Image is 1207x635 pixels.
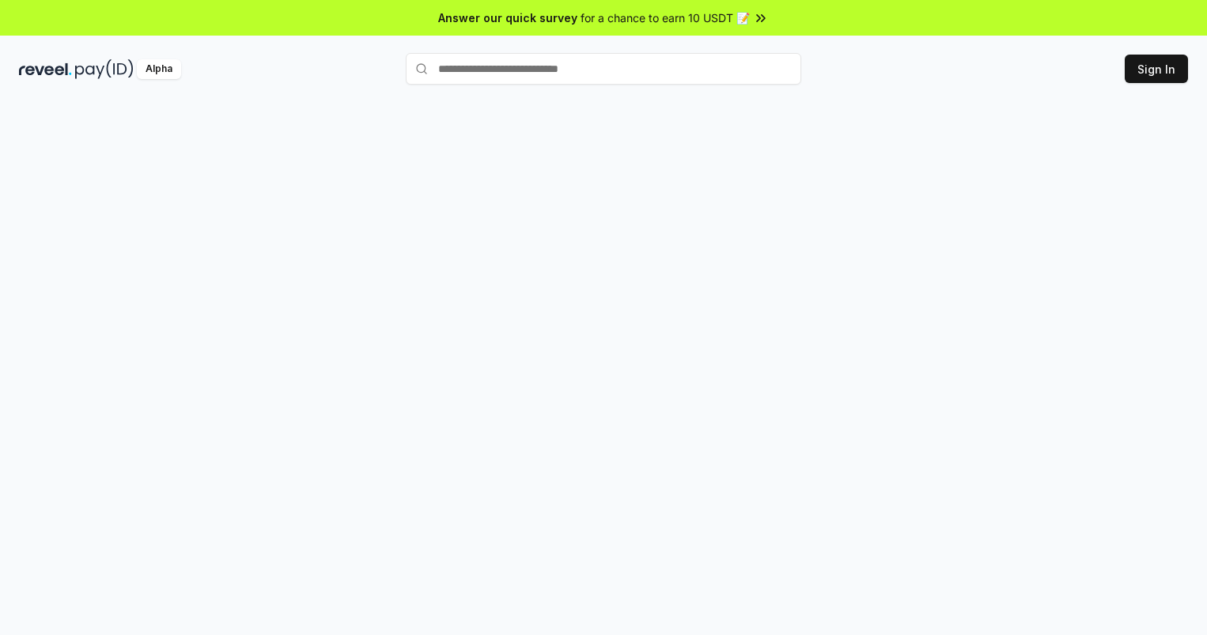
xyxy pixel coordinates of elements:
span: for a chance to earn 10 USDT 📝 [581,9,750,26]
span: Answer our quick survey [438,9,577,26]
div: Alpha [137,59,181,79]
img: pay_id [75,59,134,79]
img: reveel_dark [19,59,72,79]
button: Sign In [1125,55,1188,83]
